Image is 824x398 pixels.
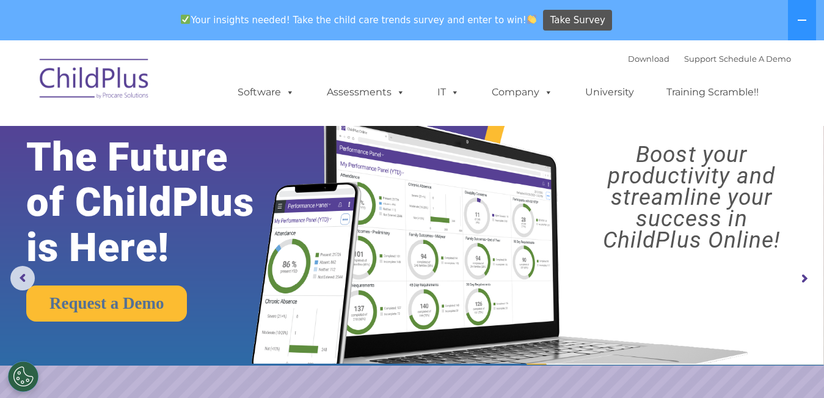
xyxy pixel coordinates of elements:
font: | [628,54,791,64]
a: University [573,80,646,105]
a: IT [425,80,472,105]
a: Support [684,54,716,64]
img: ChildPlus by Procare Solutions [34,50,156,111]
a: Request a Demo [26,286,187,322]
a: Download [628,54,669,64]
span: Your insights needed! Take the child care trends survey and enter to win! [176,8,542,32]
span: Phone number [170,131,222,140]
rs-layer: The Future of ChildPlus is Here! [26,135,290,270]
a: Assessments [315,80,417,105]
rs-layer: Boost your productivity and streamline your success in ChildPlus Online! [569,144,814,251]
a: Take Survey [543,10,612,31]
a: Company [479,80,565,105]
span: Take Survey [550,10,605,31]
span: Last name [170,81,207,90]
a: Schedule A Demo [719,54,791,64]
img: ✅ [181,15,190,24]
img: 👏 [527,15,536,24]
a: Software [225,80,307,105]
button: Cookies Settings [8,361,38,392]
a: Training Scramble!! [654,80,771,105]
iframe: Chat Widget [624,266,824,398]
